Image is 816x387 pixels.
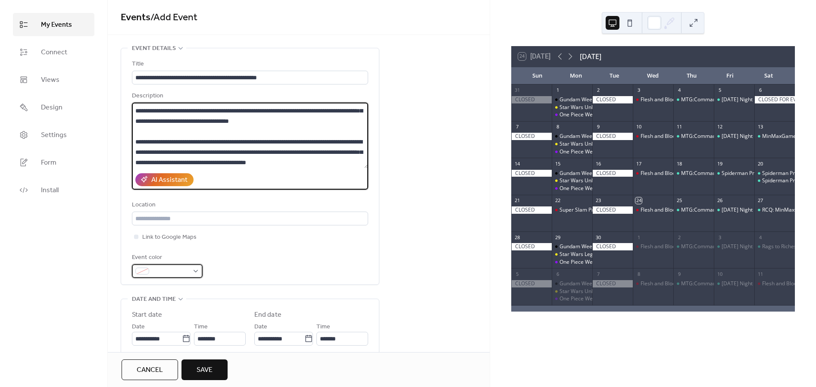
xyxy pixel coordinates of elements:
div: Star Wars Legends of the Force Store Showdown September 29th 6:30 PM [552,251,592,258]
div: Friday Night Magic - Modern [714,133,754,140]
div: 15 [554,160,561,167]
div: Super Slam Prerelease [DATE] 6:30 PM [560,206,653,214]
div: CLOSED [511,96,552,103]
div: One Piece Weekly Event [560,148,617,156]
span: Form [41,158,56,168]
div: Fri [711,67,749,84]
span: Save [197,365,213,375]
div: CLOSED [592,280,633,287]
div: 16 [595,160,601,167]
div: 5 [514,271,520,277]
div: One Piece Weekly Event [552,111,592,119]
div: 26 [716,197,723,204]
span: Date [132,322,145,332]
div: 19 [716,160,723,167]
div: Star Wars Unlimited Weekly Play [560,288,638,295]
div: 6 [757,87,763,94]
div: One Piece Weekly Event [560,295,617,303]
div: Location [132,200,366,210]
div: Flesh and Blood Armory Night [633,206,673,214]
div: Gundam Weekly Event [560,170,613,177]
div: One Piece Weekly Event [560,111,617,119]
div: One Piece Weekly Event [552,295,592,303]
div: [DATE] [580,51,601,62]
div: One Piece Weekly Event [552,148,592,156]
div: CLOSED [592,133,633,140]
div: Friday Night Magic - Modern [714,206,754,214]
div: Spiderman Prerelease September 20th 12:00pm [754,170,795,177]
div: 1 [554,87,561,94]
button: Cancel [122,359,178,380]
div: End date [254,310,281,320]
button: AI Assistant [135,173,194,186]
div: CLOSED [511,133,552,140]
div: 10 [635,124,642,130]
div: Flesh and Blood Armory Night [641,170,712,177]
div: Start date [132,310,162,320]
div: 13 [757,124,763,130]
div: [DATE] Night Magic - Modern [722,280,792,287]
div: 9 [676,271,682,277]
span: Time [194,322,208,332]
div: MinMaxGames STANDARD Store Championship Saturday September 13th 12pm [754,133,795,140]
div: Title [132,59,366,69]
div: 7 [595,271,601,277]
div: Flesh and Blood Armory Night [641,133,712,140]
div: Mon [557,67,595,84]
div: AI Assistant [151,175,188,185]
div: Spiderman Prerelease September 19th 6:00pm [714,170,754,177]
span: Link to Google Maps [142,232,197,243]
div: CLOSED [511,243,552,250]
div: MTG:Commander [DATE] [681,206,742,214]
div: Thu [672,67,711,84]
div: MTG:Commander [DATE] [681,243,742,250]
span: My Events [41,20,72,30]
div: Gundam Weekly Event [560,96,613,103]
div: 4 [757,234,763,240]
div: CLOSED [592,170,633,177]
a: Connect [13,41,94,64]
div: MTG:Commander Thursday [673,133,714,140]
div: Flesh and Blood Armory Night [641,280,712,287]
div: Flesh and Blood Armory Night [633,243,673,250]
div: Gundam Weekly Event [552,133,592,140]
div: MTG:Commander Thursday [673,280,714,287]
div: 30 [595,234,601,240]
div: Flesh and Blood: Proquest October 11th 12:00PM [754,280,795,287]
div: Gundam Weekly Event [560,280,613,287]
div: 21 [514,197,520,204]
div: 24 [635,197,642,204]
div: Sun [518,67,557,84]
div: Star Wars Unlimited Weekly Play [560,140,638,148]
div: Gundam Weekly Event [552,96,592,103]
div: 2 [676,234,682,240]
div: Star Wars Unlimited Weekly Play [560,104,638,111]
div: Gundam Weekly Event [552,280,592,287]
div: Star Wars Unlimited Weekly Play [552,177,592,184]
div: Spiderman Prerelease [DATE] 6:00pm [722,170,813,177]
div: Friday Night Magic - Modern [714,243,754,250]
div: 11 [676,124,682,130]
div: Rags to Riches Pauper Event [754,243,795,250]
div: 28 [514,234,520,240]
a: Form [13,151,94,174]
button: Save [181,359,228,380]
div: MTG:Commander [DATE] [681,170,742,177]
span: Connect [41,47,67,58]
div: One Piece Weekly Event [552,185,592,192]
span: / Add Event [150,8,197,27]
a: Install [13,178,94,202]
div: Star Wars Unlimited Weekly Play [560,177,638,184]
div: MTG:Commander Thursday [673,170,714,177]
div: Gundam Weekly Event [560,133,613,140]
div: Sat [750,67,788,84]
div: [DATE] Night Magic - Modern [722,206,792,214]
div: Spiderman Prerelease September 20th 5:00pm [754,177,795,184]
a: Design [13,96,94,119]
a: Views [13,68,94,91]
span: Event details [132,44,176,54]
a: Settings [13,123,94,147]
div: CLOSED [511,170,552,177]
div: Flesh and Blood Armory Night [641,206,712,214]
div: 27 [757,197,763,204]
